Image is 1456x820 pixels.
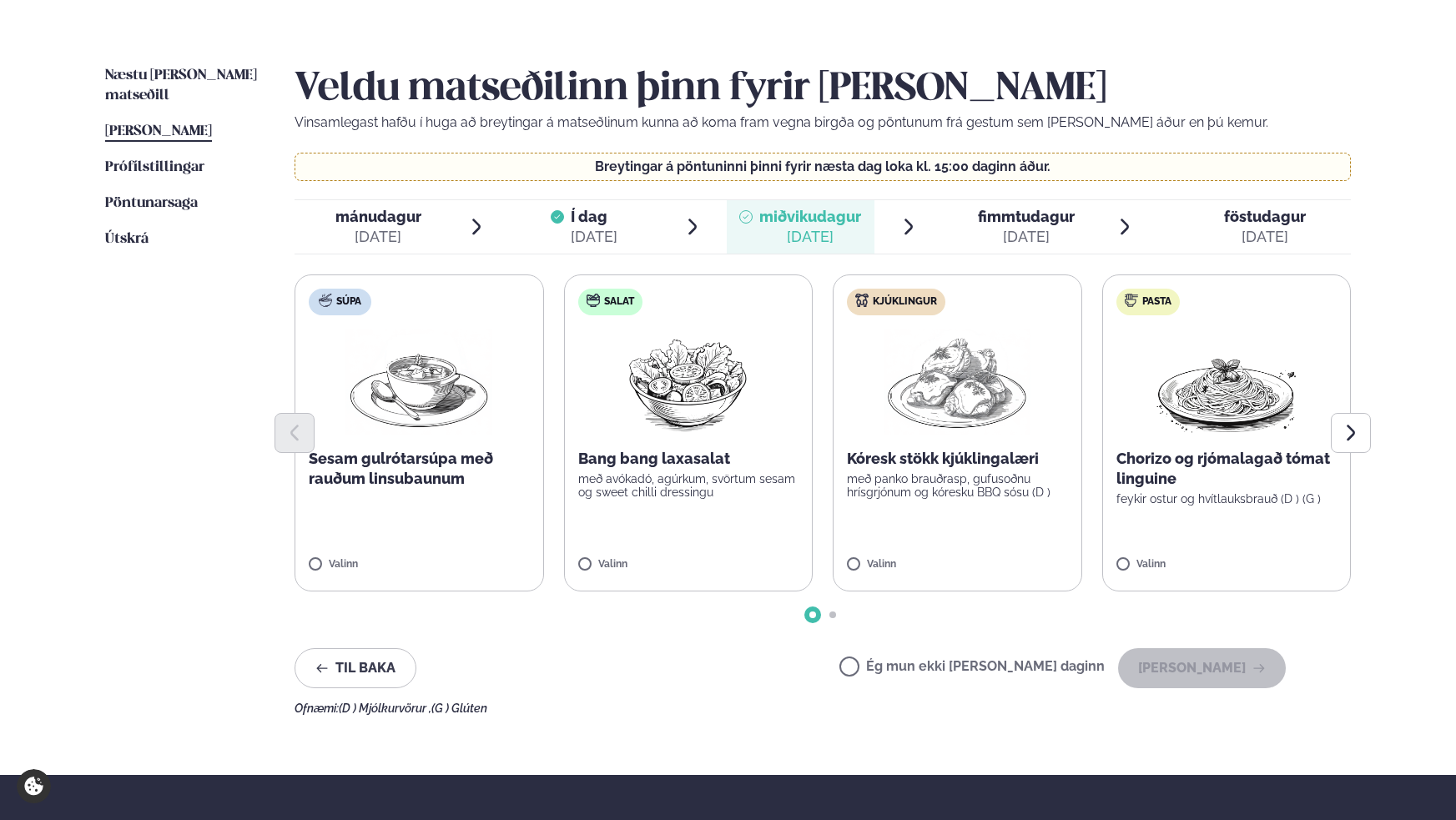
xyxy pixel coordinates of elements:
[587,294,600,307] img: salad.svg
[759,227,861,247] div: [DATE]
[295,66,1351,113] h2: Veldu matseðilinn þinn fyrir [PERSON_NAME]
[339,702,431,715] span: (D ) Mjólkurvörur ,
[578,472,799,499] p: með avókadó, agúrkum, svörtum sesam og sweet chilli dressingu
[1142,295,1171,309] span: Pasta
[873,295,937,309] span: Kjúklingur
[309,449,530,489] p: Sesam gulrótarsúpa með rauðum linsubaunum
[105,232,149,246] span: Útskrá
[1118,648,1286,688] button: [PERSON_NAME]
[295,113,1351,133] p: Vinsamlegast hafðu í huga að breytingar á matseðlinum kunna að koma fram vegna birgða og pöntunum...
[105,68,257,103] span: Næstu [PERSON_NAME] matseðill
[1331,413,1371,453] button: Next slide
[809,611,816,618] span: Go to slide 1
[759,208,861,225] span: miðvikudagur
[275,413,315,453] button: Previous slide
[105,196,198,210] span: Pöntunarsaga
[604,295,634,309] span: Salat
[105,122,212,142] a: [PERSON_NAME]
[978,208,1075,225] span: fimmtudagur
[1125,294,1138,307] img: pasta.svg
[319,294,332,307] img: soup.svg
[571,227,617,247] div: [DATE]
[847,472,1068,499] p: með panko brauðrasp, gufusoðnu hrísgrjónum og kóresku BBQ sósu (D )
[1224,227,1306,247] div: [DATE]
[614,329,762,435] img: Salad.png
[105,229,149,249] a: Útskrá
[295,648,416,688] button: Til baka
[105,160,204,174] span: Prófílstillingar
[855,294,869,307] img: chicken.svg
[847,449,1068,469] p: Kóresk stökk kjúklingalæri
[105,124,212,138] span: [PERSON_NAME]
[105,194,198,214] a: Pöntunarsaga
[295,702,1351,715] div: Ofnæmi:
[17,769,51,803] a: Cookie settings
[312,160,1334,174] p: Breytingar á pöntuninni þinni fyrir næsta dag loka kl. 15:00 daginn áður.
[1153,329,1300,435] img: Spagetti.png
[335,208,421,225] span: mánudagur
[1116,492,1338,506] p: feykir ostur og hvítlauksbrauð (D ) (G )
[978,227,1075,247] div: [DATE]
[105,158,204,178] a: Prófílstillingar
[884,329,1030,435] img: Chicken-thighs.png
[105,66,261,106] a: Næstu [PERSON_NAME] matseðill
[335,227,421,247] div: [DATE]
[1224,208,1306,225] span: föstudagur
[1116,449,1338,489] p: Chorizo og rjómalagað tómat linguine
[431,702,487,715] span: (G ) Glúten
[578,449,799,469] p: Bang bang laxasalat
[345,329,492,435] img: Soup.png
[571,207,617,227] span: Í dag
[336,295,361,309] span: Súpa
[829,611,836,618] span: Go to slide 2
